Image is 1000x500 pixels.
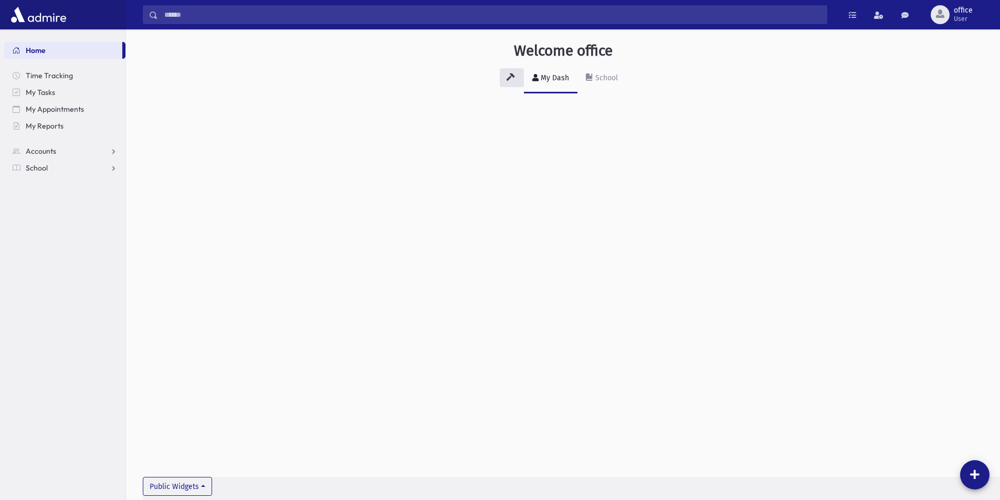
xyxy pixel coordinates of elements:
span: Home [26,46,46,55]
span: Time Tracking [26,71,73,80]
span: office [954,6,973,15]
a: Time Tracking [4,67,125,84]
span: User [954,15,973,23]
span: My Reports [26,121,64,131]
a: Home [4,42,122,59]
div: My Dash [539,73,569,82]
input: Search [158,5,827,24]
span: School [26,163,48,173]
button: Public Widgets [143,477,212,496]
a: School [4,159,125,176]
span: My Appointments [26,104,84,114]
a: My Dash [524,64,577,93]
a: My Appointments [4,101,125,118]
a: My Tasks [4,84,125,101]
span: My Tasks [26,88,55,97]
div: School [593,73,618,82]
span: Accounts [26,146,56,156]
a: School [577,64,626,93]
h3: Welcome office [514,42,613,60]
a: Accounts [4,143,125,159]
img: AdmirePro [8,4,69,25]
a: My Reports [4,118,125,134]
